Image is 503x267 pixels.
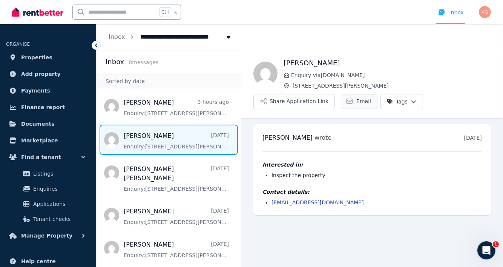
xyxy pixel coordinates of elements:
[33,215,84,224] span: Tenant checks
[129,59,158,65] span: 8 message s
[21,53,52,62] span: Properties
[124,98,229,117] a: [PERSON_NAME]3 hours agoEnquiry:[STREET_ADDRESS][PERSON_NAME].
[124,131,229,150] a: [PERSON_NAME][DATE]Enquiry:[STREET_ADDRESS][PERSON_NAME].
[6,150,90,165] button: Find a tenant
[387,98,408,105] span: Tags
[253,62,278,86] img: Pushwinder
[174,9,177,15] span: k
[124,240,229,259] a: [PERSON_NAME][DATE]Enquiry:[STREET_ADDRESS][PERSON_NAME].
[271,171,482,179] li: Inspect the property
[284,58,491,68] h1: [PERSON_NAME]
[33,184,84,193] span: Enquiries
[9,166,87,181] a: Listings
[293,82,491,90] span: [STREET_ADDRESS][PERSON_NAME]
[437,9,464,16] div: Inbox
[6,42,30,47] span: ORGANISE
[97,24,244,50] nav: Breadcrumb
[21,231,72,240] span: Manage Property
[124,207,229,226] a: [PERSON_NAME][DATE]Enquiry:[STREET_ADDRESS][PERSON_NAME].
[106,57,124,67] h2: Inbox
[262,161,482,168] h4: Interested in:
[271,199,364,205] a: [EMAIL_ADDRESS][DOMAIN_NAME]
[9,211,87,227] a: Tenant checks
[6,133,90,148] a: Marketplace
[12,6,63,18] img: RentBetter
[341,94,377,108] a: Email
[6,100,90,115] a: Finance report
[21,69,61,79] span: Add property
[21,103,65,112] span: Finance report
[21,86,50,95] span: Payments
[9,196,87,211] a: Applications
[159,7,171,17] span: Ctrl
[262,188,482,196] h4: Contact details:
[21,153,61,162] span: Find a tenant
[464,135,482,141] time: [DATE]
[6,66,90,82] a: Add property
[97,74,241,88] div: Sorted by date
[493,241,499,247] span: 1
[109,33,125,40] a: Inbox
[9,181,87,196] a: Enquiries
[21,257,56,266] span: Help centre
[6,228,90,243] button: Manage Property
[253,94,335,109] button: Share Application Link
[6,116,90,131] a: Documents
[479,6,491,18] img: Vanessa Giannos
[262,134,313,141] span: [PERSON_NAME]
[33,199,84,208] span: Applications
[291,71,491,79] span: Enquiry via [DOMAIN_NAME]
[356,97,371,105] span: Email
[124,165,229,193] a: [PERSON_NAME] [PERSON_NAME][DATE]Enquiry:[STREET_ADDRESS][PERSON_NAME].
[314,134,331,141] span: wrote
[6,50,90,65] a: Properties
[21,136,58,145] span: Marketplace
[21,119,55,128] span: Documents
[477,241,495,259] iframe: Intercom live chat
[380,94,423,109] button: Tags
[6,83,90,98] a: Payments
[33,169,84,178] span: Listings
